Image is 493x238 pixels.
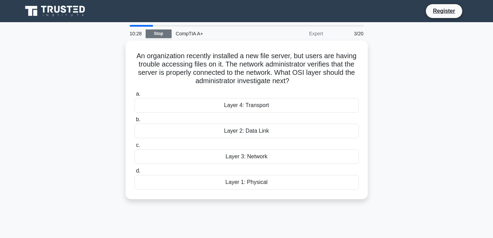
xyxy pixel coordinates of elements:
span: a. [136,91,140,97]
span: c. [136,142,140,148]
h5: An organization recently installed a new file server, but users are having trouble accessing file... [134,52,359,86]
div: 10:28 [126,27,146,41]
div: Layer 1: Physical [135,175,359,189]
div: Layer 2: Data Link [135,124,359,138]
a: Register [429,7,459,15]
div: Layer 3: Network [135,149,359,164]
div: CompTIA A+ [172,27,267,41]
span: b. [136,116,140,122]
a: Stop [146,29,172,38]
div: Layer 4: Transport [135,98,359,113]
span: d. [136,168,140,174]
div: 3/20 [327,27,368,41]
div: Expert [267,27,327,41]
